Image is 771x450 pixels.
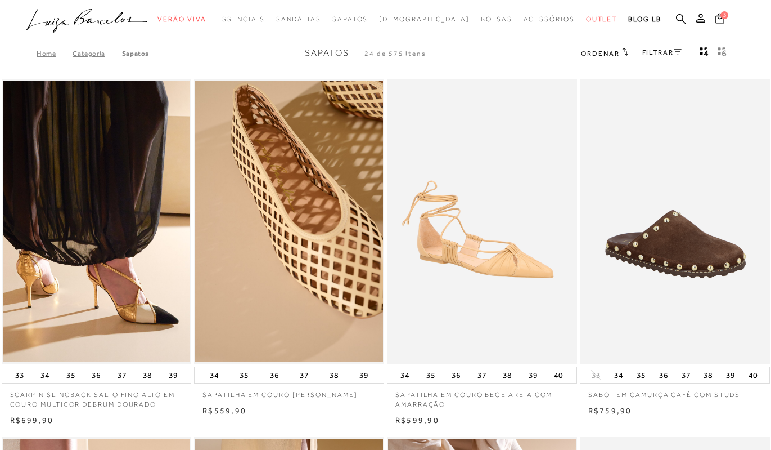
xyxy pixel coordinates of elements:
a: FILTRAR [642,48,682,56]
button: 37 [474,367,490,383]
button: 37 [114,367,130,383]
a: noSubCategoriesText [217,9,264,30]
a: BLOG LB [628,9,661,30]
a: noSubCategoriesText [481,9,512,30]
button: 36 [448,367,464,383]
button: 37 [296,367,312,383]
button: 3 [712,12,728,28]
a: noSubCategoriesText [586,9,617,30]
button: 39 [165,367,181,383]
a: noSubCategoriesText [157,9,206,30]
a: noSubCategoriesText [276,9,321,30]
button: 34 [206,367,222,383]
a: SCARPIN SLINGBACK SALTO FINO ALTO EM COURO MULTICOR DEBRUM DOURADO SCARPIN SLINGBACK SALTO FINO A... [3,81,191,363]
a: Home [37,50,73,57]
button: 37 [678,367,694,383]
a: SAPATILHA EM COURO BEGE AREIA COM AMARRAÇÃO [387,384,577,409]
a: Sapatos [122,50,149,57]
span: Sapatos [332,15,368,23]
button: 39 [723,367,738,383]
button: 35 [633,367,649,383]
button: 38 [499,367,515,383]
a: Categoria [73,50,121,57]
button: 39 [525,367,541,383]
span: Sapatos [305,48,349,58]
a: SAPATILHA EM COURO BEGE AREIA COM AMARRAÇÃO SAPATILHA EM COURO BEGE AREIA COM AMARRAÇÃO [388,81,576,363]
span: Verão Viva [157,15,206,23]
a: noSubCategoriesText [524,9,575,30]
span: Essenciais [217,15,264,23]
span: R$599,90 [395,416,439,425]
a: SABOT EM CAMURÇA CAFÉ COM STUDS SABOT EM CAMURÇA CAFÉ COM STUDS [581,81,769,363]
span: 3 [720,11,728,19]
button: 34 [37,367,53,383]
a: SAPATILHA EM COURO [PERSON_NAME] [194,384,384,400]
span: R$559,90 [202,406,246,415]
a: SAPATILHA EM COURO BAUNILHA VAZADA SAPATILHA EM COURO BAUNILHA VAZADA [195,81,383,363]
span: Acessórios [524,15,575,23]
span: Bolsas [481,15,512,23]
span: R$699,90 [10,416,54,425]
span: R$759,90 [588,406,632,415]
img: SAPATILHA EM COURO BEGE AREIA COM AMARRAÇÃO [388,81,576,363]
button: 40 [551,367,566,383]
button: Mostrar 4 produtos por linha [696,46,712,61]
img: SABOT EM CAMURÇA CAFÉ COM STUDS [581,81,769,363]
button: 33 [12,367,28,383]
button: 34 [397,367,413,383]
button: 33 [588,370,604,381]
a: noSubCategoriesText [332,9,368,30]
span: 24 de 575 itens [364,50,426,57]
button: 38 [139,367,155,383]
span: [DEMOGRAPHIC_DATA] [379,15,470,23]
a: noSubCategoriesText [379,9,470,30]
button: 36 [267,367,282,383]
span: Outlet [586,15,617,23]
a: SABOT EM CAMURÇA CAFÉ COM STUDS [580,384,770,400]
span: Sandálias [276,15,321,23]
button: 38 [326,367,342,383]
button: 39 [356,367,372,383]
button: 36 [88,367,104,383]
button: 35 [236,367,252,383]
img: SCARPIN SLINGBACK SALTO FINO ALTO EM COURO MULTICOR DEBRUM DOURADO [3,81,191,363]
img: SAPATILHA EM COURO BAUNILHA VAZADA [195,81,383,363]
span: BLOG LB [628,15,661,23]
button: gridText6Desc [714,46,730,61]
a: SCARPIN SLINGBACK SALTO FINO ALTO EM COURO MULTICOR DEBRUM DOURADO [2,384,192,409]
button: 38 [700,367,716,383]
button: 35 [63,367,79,383]
span: Ordenar [581,50,619,57]
button: 35 [423,367,439,383]
button: 34 [611,367,626,383]
button: 36 [656,367,671,383]
button: 40 [745,367,761,383]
